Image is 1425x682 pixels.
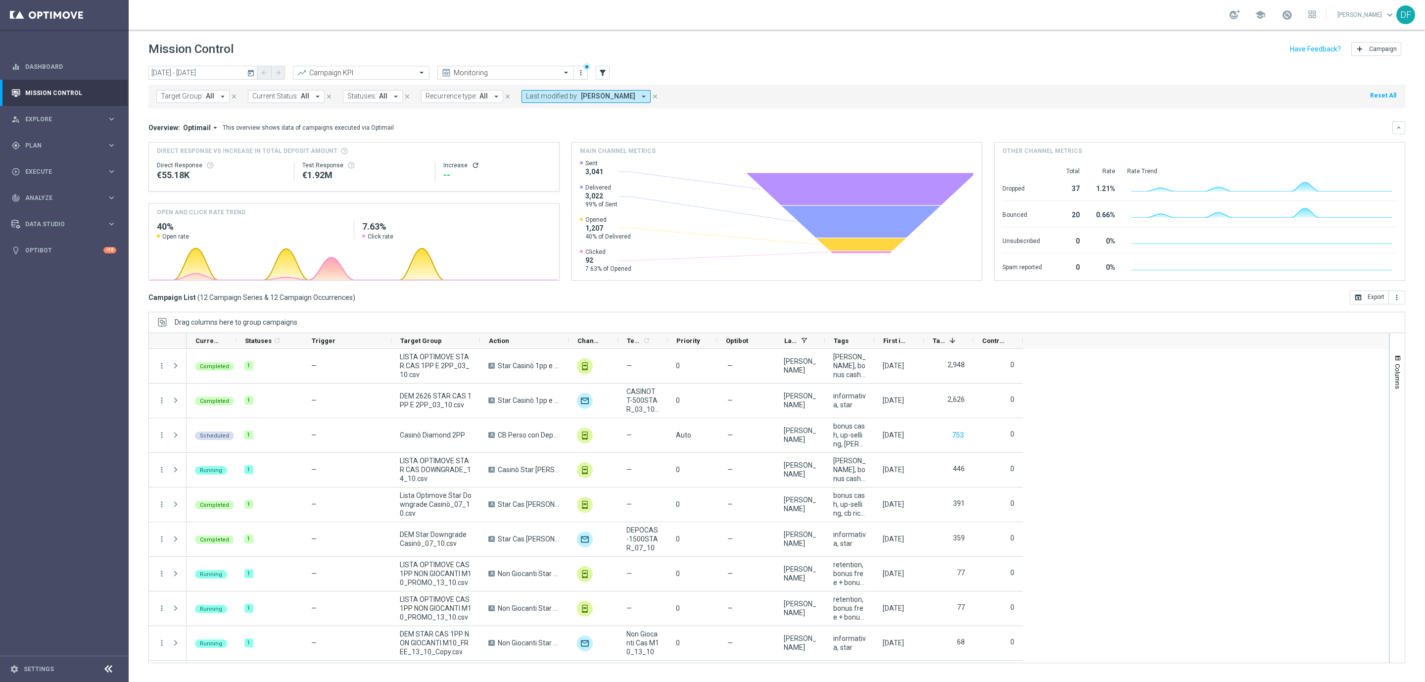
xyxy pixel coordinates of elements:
span: Star Cas CB Perso con Deposito 50% 50% fino a 1.500€/3gg [498,500,560,509]
button: more_vert [157,431,166,439]
input: Select date range [148,66,257,80]
i: arrow_drop_down [639,92,648,101]
span: Non Giocanti Star Sorte Free + Depo [498,569,560,578]
button: Last modified by: [PERSON_NAME] arrow_drop_down [522,90,651,103]
span: Control Customers [982,337,1006,344]
i: preview [441,68,451,78]
span: — [311,362,317,370]
span: — [311,396,317,404]
span: Last Modified By [784,337,797,344]
label: 0 [1010,360,1014,369]
button: arrow_back [257,66,271,80]
button: more_vert [157,569,166,578]
span: All [379,92,387,100]
i: equalizer [11,62,20,71]
span: All [301,92,309,100]
div: +10 [103,247,116,253]
span: Delivered [585,184,617,192]
button: add Campaign [1351,42,1401,56]
div: Explore [11,115,107,124]
span: All [479,92,488,100]
button: open_in_browser Export [1350,291,1389,304]
colored-tag: Scheduled [195,431,234,440]
img: Optimail [577,393,593,409]
label: 68 [957,637,965,646]
div: In-app Inbox [577,358,593,374]
h4: OPEN AND CLICK RATE TREND [157,208,245,217]
div: Press SPACE to select this row. [149,557,187,591]
div: 11 Oct 2025, Saturday [883,431,904,439]
button: Optimail arrow_drop_down [180,123,223,132]
label: 0 [1010,430,1014,438]
div: Press SPACE to select this row. [149,384,187,418]
div: Press SPACE to select this row. [149,418,187,453]
span: 1,207 [585,224,631,233]
a: Mission Control [25,80,116,106]
span: A [488,536,495,542]
button: more_vert [157,465,166,474]
div: Press SPACE to select this row. [187,522,1023,557]
div: Data Studio [11,220,107,229]
span: bonus cash, up-selling, cb perso + cb ricarica, star, casino [833,422,866,448]
div: 0% [1092,232,1115,248]
span: Direct Response VS Increase In Total Deposit Amount [157,146,337,155]
div: play_circle_outline Execute keyboard_arrow_right [11,168,117,176]
button: equalizer Dashboard [11,63,117,71]
span: LISTA OPTIMOVE STAR CAS DOWNGRADE_14_10.csv [400,456,472,483]
button: track_changes Analyze keyboard_arrow_right [11,194,117,202]
span: 3,041 [585,167,603,176]
button: refresh [472,161,479,169]
i: arrow_drop_down [391,92,400,101]
label: 0 [1010,603,1014,612]
button: close [503,91,512,102]
div: Rossana De Angelis [784,357,816,375]
button: more_vert [157,361,166,370]
i: arrow_back [261,69,268,76]
div: Total [1054,167,1080,175]
label: 77 [957,568,965,577]
div: Test Response [302,161,427,169]
span: school [1255,9,1266,20]
div: -- [443,169,551,181]
label: 0 [1010,568,1014,577]
div: Mission Control [11,89,117,97]
button: close [325,91,333,102]
span: Data Studio [25,221,107,227]
i: more_vert [157,500,166,509]
i: more_vert [577,69,585,77]
span: — [727,361,733,370]
div: Press SPACE to select this row. [187,384,1023,418]
div: Analyze [11,194,107,202]
div: 37 [1054,180,1080,195]
i: close [231,93,237,100]
span: Star Casinò 1pp e 2pp CB Perso 25% fino a 500€ [498,396,560,405]
button: gps_fixed Plan keyboard_arrow_right [11,142,117,149]
i: person_search [11,115,20,124]
i: keyboard_arrow_right [107,219,116,229]
span: Star Cas CB Perso con Deposito 50% 50% fino a 1.500€/3gg [498,535,560,543]
i: arrow_drop_down [492,92,501,101]
div: Press SPACE to select this row. [149,522,187,557]
span: — [727,431,733,439]
span: A [488,467,495,473]
i: arrow_drop_down [218,92,227,101]
div: Data Studio keyboard_arrow_right [11,220,117,228]
span: All [206,92,214,100]
div: Press SPACE to select this row. [187,557,1023,591]
img: Optimail [577,532,593,547]
colored-tag: Completed [195,361,234,371]
span: Targeted Customers [933,337,946,344]
span: cb perso, bonus cash, up-selling, star, casino [833,352,866,379]
span: Channel [577,337,601,344]
div: Mission Control [11,80,116,106]
i: open_in_browser [1354,293,1362,301]
div: Increase [443,161,551,169]
img: In-app Inbox [577,601,593,617]
div: 20 [1054,206,1080,222]
label: 0 [1010,534,1014,542]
